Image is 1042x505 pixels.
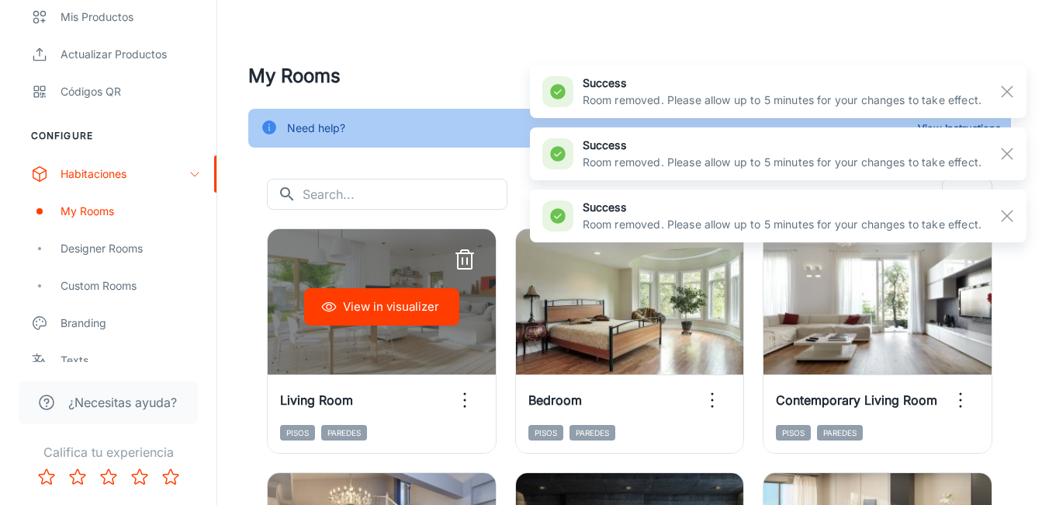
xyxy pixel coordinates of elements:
[61,83,201,100] div: Códigos QR
[583,75,981,92] h6: success
[68,393,177,412] span: ¿Necesitas ayuda?
[321,425,367,441] span: Paredes
[583,92,981,109] p: Room removed. Please allow up to 5 minutes for your changes to take effect.
[776,391,937,409] h6: Contemporary Living Room
[287,113,345,143] div: Need help?
[528,425,563,441] span: Pisos
[817,425,863,441] span: Paredes
[583,154,981,171] p: Room removed. Please allow up to 5 minutes for your changes to take effect.
[31,461,62,493] button: Rate 1 star
[304,288,459,326] button: View in visualizer
[776,425,811,441] span: Pisos
[124,461,155,493] button: Rate 4 star
[248,62,789,90] h4: My Rooms
[61,9,201,26] div: Mis productos
[583,216,981,233] p: Room removed. Please allow up to 5 minutes for your changes to take effect.
[61,203,201,220] div: My Rooms
[61,352,201,369] div: Texts
[61,315,201,332] div: Branding
[62,461,93,493] button: Rate 2 star
[61,46,201,63] div: Actualizar productos
[280,425,315,441] span: Pisos
[61,165,189,183] div: Habitaciones
[569,425,615,441] span: Paredes
[61,240,201,257] div: Designer Rooms
[93,461,124,493] button: Rate 3 star
[583,137,981,154] h6: success
[583,199,981,216] h6: success
[280,391,353,409] h6: Living Room
[12,443,204,461] p: Califica tu experiencia
[155,461,186,493] button: Rate 5 star
[303,179,507,210] input: Search...
[61,277,201,294] div: Custom Rooms
[528,391,582,409] h6: Bedroom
